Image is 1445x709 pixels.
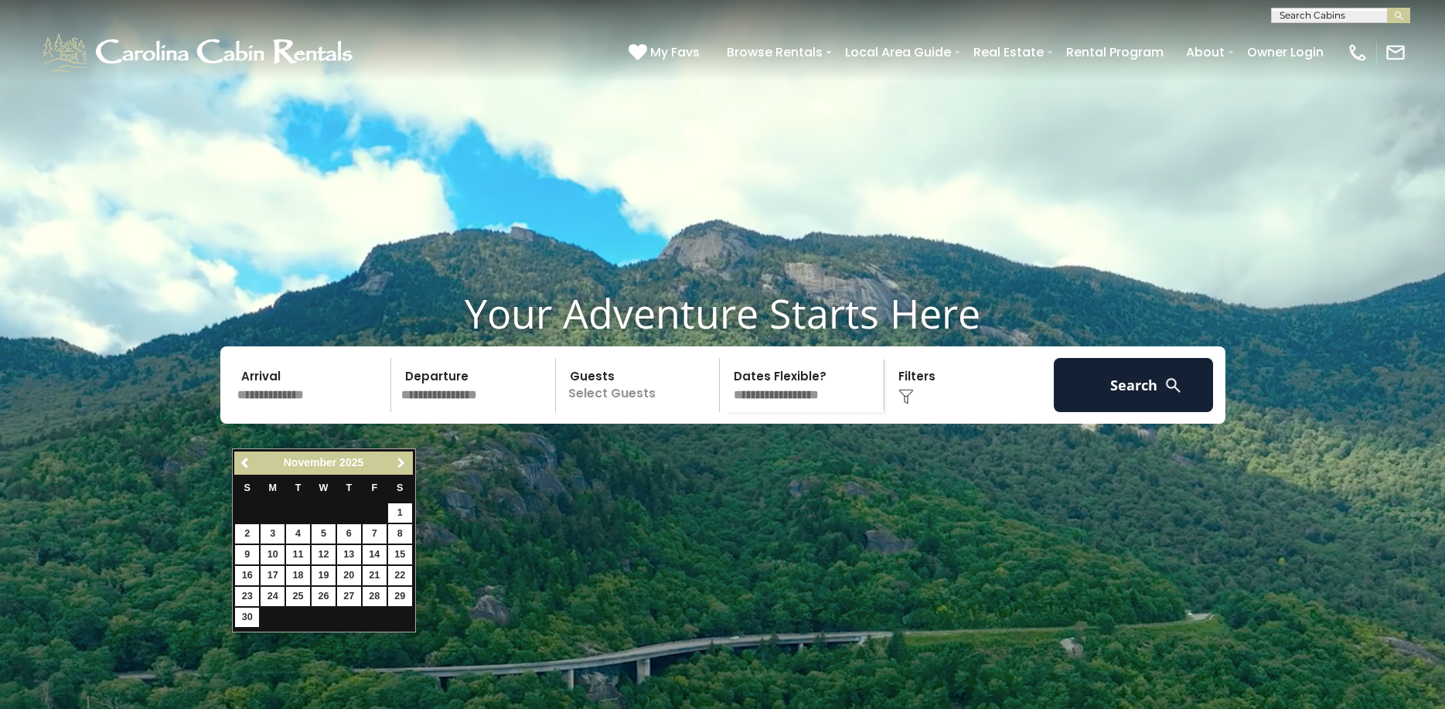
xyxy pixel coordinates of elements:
a: Local Area Guide [837,39,959,66]
a: 18 [286,566,310,585]
a: Owner Login [1239,39,1331,66]
a: 23 [235,587,259,606]
span: Previous [240,457,252,469]
span: Saturday [397,482,403,493]
a: 30 [235,608,259,627]
a: 8 [388,524,412,544]
a: Next [392,454,411,473]
a: 24 [261,587,285,606]
a: 19 [312,566,336,585]
span: Monday [268,482,277,493]
a: My Favs [629,43,704,63]
img: filter--v1.png [898,389,914,404]
img: White-1-1-2.png [39,29,360,76]
span: Thursday [346,482,353,493]
span: November [284,456,336,469]
a: 11 [286,545,310,564]
img: mail-regular-white.png [1385,42,1406,63]
a: 6 [337,524,361,544]
a: 22 [388,566,412,585]
a: 1 [388,503,412,523]
a: 29 [388,587,412,606]
a: 14 [363,545,387,564]
span: My Favs [650,43,700,62]
a: 12 [312,545,336,564]
span: Sunday [244,482,250,493]
h1: Your Adventure Starts Here [12,289,1433,337]
a: 16 [235,566,259,585]
a: About [1178,39,1232,66]
img: phone-regular-white.png [1347,42,1368,63]
img: search-regular-white.png [1164,376,1183,395]
a: 9 [235,545,259,564]
a: 2 [235,524,259,544]
a: 15 [388,545,412,564]
a: 21 [363,566,387,585]
a: 27 [337,587,361,606]
a: 7 [363,524,387,544]
span: Wednesday [319,482,329,493]
a: 5 [312,524,336,544]
a: Real Estate [966,39,1051,66]
span: Tuesday [295,482,302,493]
button: Search [1054,358,1214,412]
a: Previous [236,454,255,473]
a: 10 [261,545,285,564]
a: 3 [261,524,285,544]
a: 4 [286,524,310,544]
span: Friday [371,482,377,493]
a: 17 [261,566,285,585]
a: Browse Rentals [719,39,830,66]
a: Rental Program [1058,39,1171,66]
a: 26 [312,587,336,606]
span: 2025 [339,456,363,469]
a: 13 [337,545,361,564]
a: 20 [337,566,361,585]
span: Next [395,457,407,469]
p: Select Guests [561,358,720,412]
a: 28 [363,587,387,606]
a: 25 [286,587,310,606]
